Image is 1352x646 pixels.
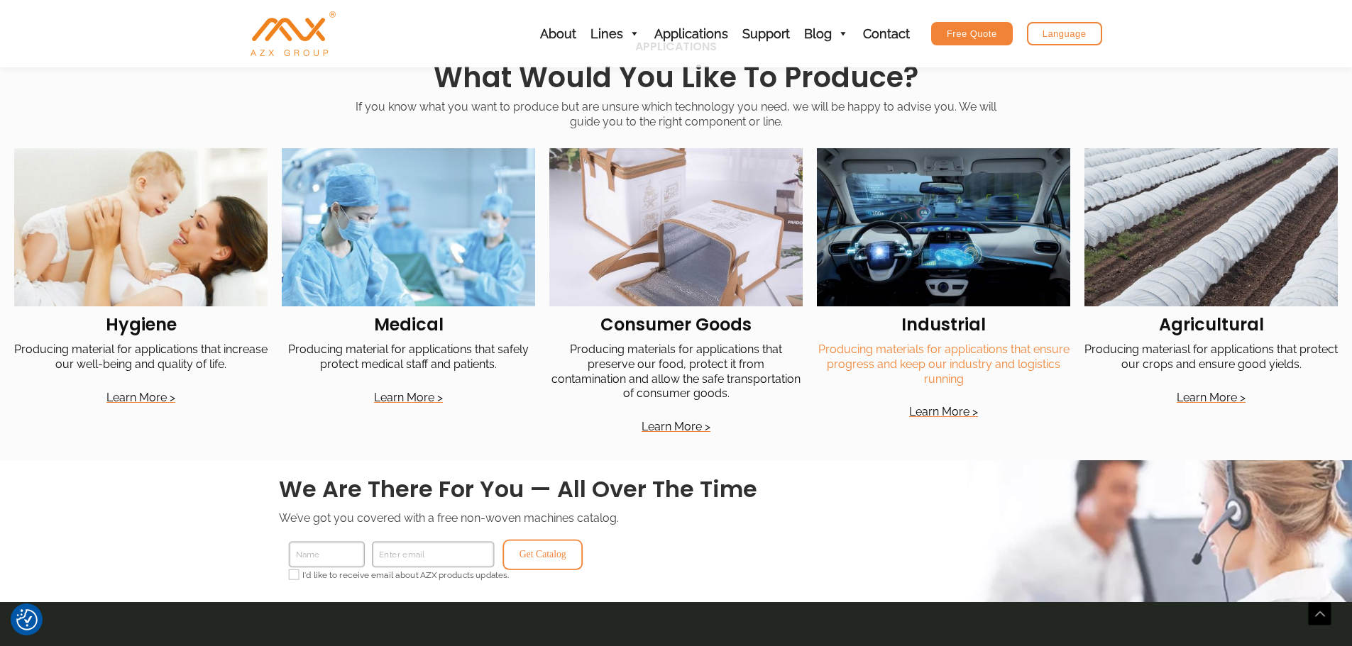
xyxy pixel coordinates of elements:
img: hygiene nonwoven fabric [14,148,268,306]
label: I'd like to receive email about AZX products updates. [288,570,529,581]
a: Learn More > [374,391,443,404]
a: Producing materiasl for applications that protect our crops and ensure good yields. [1084,343,1338,371]
a: Producing materials for applications that ensure progress and keep our industry and logistics run... [818,343,1070,386]
a: Learn More > [642,420,710,433]
img: azx nonwoven fabric for medical [282,148,535,306]
input: Enter email [372,542,494,568]
a: Producing material for applications that increase our well-being and quality of life. [14,343,268,371]
input: Name [288,542,364,568]
button: Get Catalog [502,540,583,570]
img: nonwoven fabric bag for packing [549,148,803,306]
a: Learn More > [1177,391,1246,404]
a: hygiene [106,313,177,336]
button: Consent Preferences [16,609,38,630]
a: Learn More > [106,391,175,404]
h3: We are there for you — all over the time [279,474,1074,504]
a: Free Quote [931,22,1013,45]
a: Producing material for applications that safely protect medical staff and patients. [288,343,529,371]
a: Language [1027,22,1102,45]
a: Producing materials for applications that preserve our food, protect it from contamination and al... [551,343,801,400]
a: Learn More > [909,405,978,418]
h2: What would you like to produce? [7,55,1345,100]
img: azx nonwoven fabric for agriculture [1084,148,1338,306]
a: AZX Nonwoven Machine [251,26,336,40]
a: consumer goods [600,313,752,336]
a: medical [374,313,444,336]
a: agricultural [1159,313,1264,336]
p: If you know what you want to produce but are unsure which technology you need, we will be happy t... [341,100,1011,130]
img: nonwoven fabric for Autonomous-vehicles [817,148,1070,306]
a: industrial [901,313,986,336]
p: We’ve got you covered with a free non-woven machines catalog. [279,511,1074,526]
img: Revisit consent button [16,609,38,630]
input: I'd like to receive email about AZX products updates. [288,569,299,580]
